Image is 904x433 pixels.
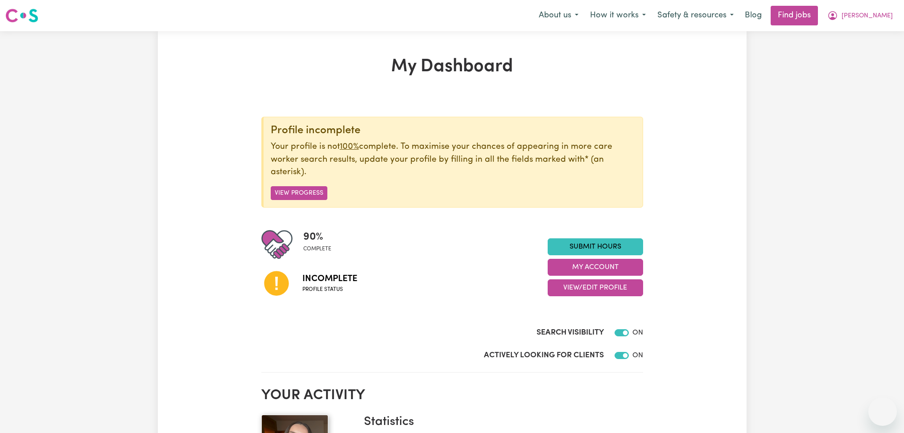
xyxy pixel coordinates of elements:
label: Actively Looking for Clients [484,350,604,361]
p: Your profile is not complete. To maximise your chances of appearing in more care worker search re... [271,141,636,179]
button: Safety & resources [652,6,739,25]
span: ON [632,352,643,359]
div: Profile completeness: 90% [303,229,338,260]
h2: Your activity [261,387,643,404]
a: Find jobs [771,6,818,25]
iframe: Button to launch messaging window [868,397,897,426]
span: 90 % [303,229,331,245]
span: Profile status [302,286,357,294]
button: About us [533,6,584,25]
button: My Account [821,6,899,25]
h1: My Dashboard [261,56,643,78]
h3: Statistics [364,415,636,430]
span: Incomplete [302,272,357,286]
a: Careseekers logo [5,5,38,26]
button: How it works [584,6,652,25]
button: View/Edit Profile [548,279,643,296]
img: Careseekers logo [5,8,38,24]
span: complete [303,245,331,253]
button: My Account [548,259,643,276]
u: 100% [340,143,359,151]
div: Profile incomplete [271,124,636,137]
span: [PERSON_NAME] [842,11,893,21]
a: Submit Hours [548,238,643,255]
span: ON [632,329,643,336]
a: Blog [739,6,767,25]
button: View Progress [271,186,327,200]
label: Search Visibility [537,327,604,339]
